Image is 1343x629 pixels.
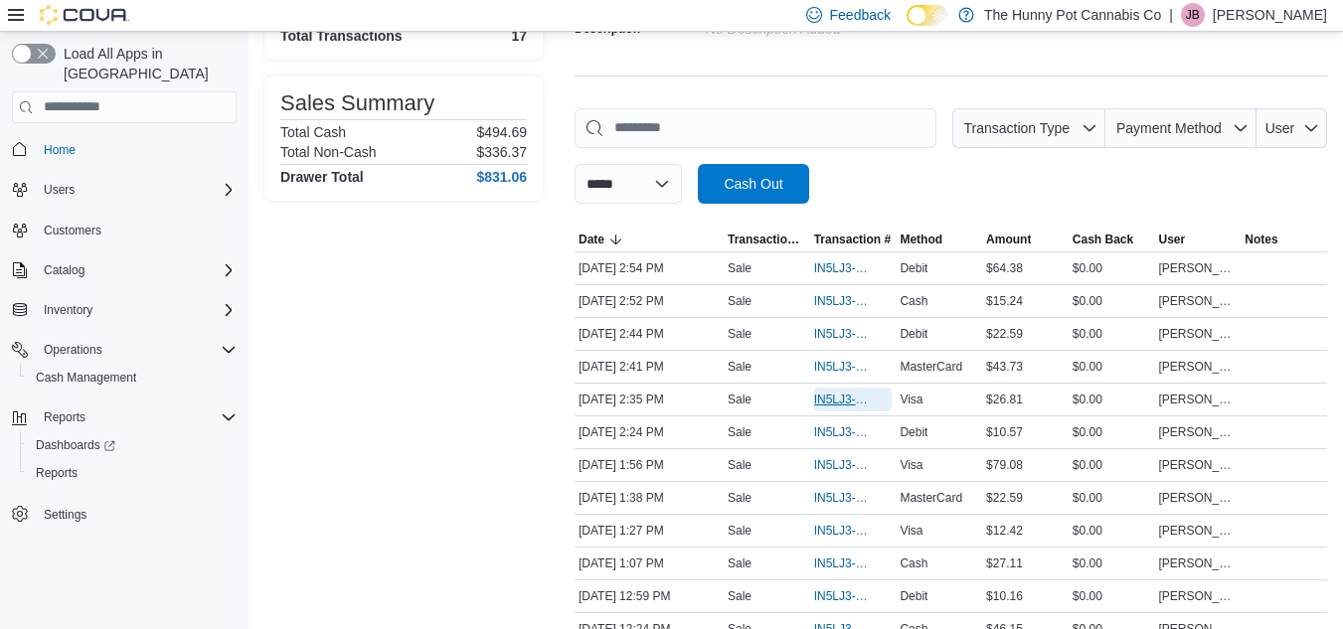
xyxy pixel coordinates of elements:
span: Catalog [44,262,84,278]
span: Customers [36,218,237,242]
div: [DATE] 1:56 PM [575,453,724,477]
span: Home [44,142,76,158]
button: IN5LJ3-6140717 [814,519,893,543]
button: Customers [4,216,245,244]
span: Debit [900,424,927,440]
span: Cash [900,293,927,309]
span: IN5LJ3-6140502 [814,588,873,604]
p: | [1169,3,1173,27]
span: $27.11 [986,555,1023,571]
span: [PERSON_NAME] [1159,457,1238,473]
div: [DATE] 2:35 PM [575,388,724,411]
h4: $831.06 [476,169,527,185]
h3: Sales Summary [280,91,434,115]
span: [PERSON_NAME] [1159,424,1238,440]
button: Users [4,176,245,204]
span: Transaction Type [963,120,1070,136]
span: IN5LJ3-6141336 [814,326,873,342]
button: IN5LJ3-6140502 [814,584,893,608]
span: Reports [36,405,237,429]
span: Catalog [36,258,237,282]
button: Operations [4,336,245,364]
span: IN5LJ3-6140717 [814,523,873,539]
button: IN5LJ3-6141179 [814,420,893,444]
span: [PERSON_NAME] [1159,523,1238,539]
h4: Total Transactions [280,28,403,44]
button: Transaction # [810,228,897,251]
span: [PERSON_NAME] [1159,260,1238,276]
a: Home [36,138,84,162]
span: IN5LJ3-6141426 [814,260,873,276]
span: Reports [28,461,237,485]
span: IN5LJ3-6141267 [814,392,873,407]
span: IN5LJ3-6140941 [814,457,873,473]
span: Date [579,232,604,247]
div: $0.00 [1069,388,1155,411]
span: Reports [36,465,78,481]
span: $64.38 [986,260,1023,276]
div: [DATE] 2:41 PM [575,355,724,379]
p: Sale [728,326,752,342]
span: Debit [900,260,927,276]
span: User [1265,120,1295,136]
button: IN5LJ3-6141336 [814,322,893,346]
span: Cash Management [28,366,237,390]
h4: 17 [511,28,527,44]
p: Sale [728,260,752,276]
div: $0.00 [1069,584,1155,608]
button: IN5LJ3-6140805 [814,486,893,510]
button: IN5LJ3-6141311 [814,355,893,379]
span: MasterCard [900,490,962,506]
button: Payment Method [1105,108,1257,148]
div: [DATE] 2:52 PM [575,289,724,313]
span: Dashboards [28,433,237,457]
span: Cash Management [36,370,136,386]
button: User [1257,108,1327,148]
button: Settings [4,499,245,528]
button: Cash Back [1069,228,1155,251]
span: [PERSON_NAME] [1159,588,1238,604]
button: Users [36,178,83,202]
button: Method [896,228,982,251]
div: [DATE] 12:59 PM [575,584,724,608]
h6: Total Non-Cash [280,144,377,160]
button: Cash Out [698,164,809,204]
span: Operations [44,342,102,358]
div: $0.00 [1069,322,1155,346]
span: Visa [900,392,923,407]
button: IN5LJ3-6141267 [814,388,893,411]
span: Cash Back [1073,232,1133,247]
div: [DATE] 1:27 PM [575,519,724,543]
span: IN5LJ3-6141311 [814,359,873,375]
button: Transaction Type [952,108,1105,148]
button: Amount [982,228,1069,251]
span: Amount [986,232,1031,247]
div: $0.00 [1069,519,1155,543]
button: Catalog [36,258,92,282]
button: Notes [1241,228,1327,251]
span: Inventory [44,302,92,318]
span: $22.59 [986,326,1023,342]
button: Date [575,228,724,251]
button: Reports [4,403,245,431]
span: $26.81 [986,392,1023,407]
span: Inventory [36,298,237,322]
span: Payment Method [1116,120,1222,136]
h6: Total Cash [280,124,346,140]
div: Jessie Britton [1181,3,1205,27]
span: [PERSON_NAME] [1159,293,1238,309]
span: IN5LJ3-6141396 [814,293,873,309]
button: Transaction Type [724,228,810,251]
span: Visa [900,523,923,539]
span: [PERSON_NAME] [1159,326,1238,342]
span: MasterCard [900,359,962,375]
p: Sale [728,523,752,539]
div: [DATE] 2:24 PM [575,420,724,444]
p: [PERSON_NAME] [1213,3,1327,27]
span: Operations [36,338,237,362]
button: Reports [20,459,245,487]
button: User [1155,228,1242,251]
button: Reports [36,405,93,429]
div: [DATE] 1:38 PM [575,486,724,510]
